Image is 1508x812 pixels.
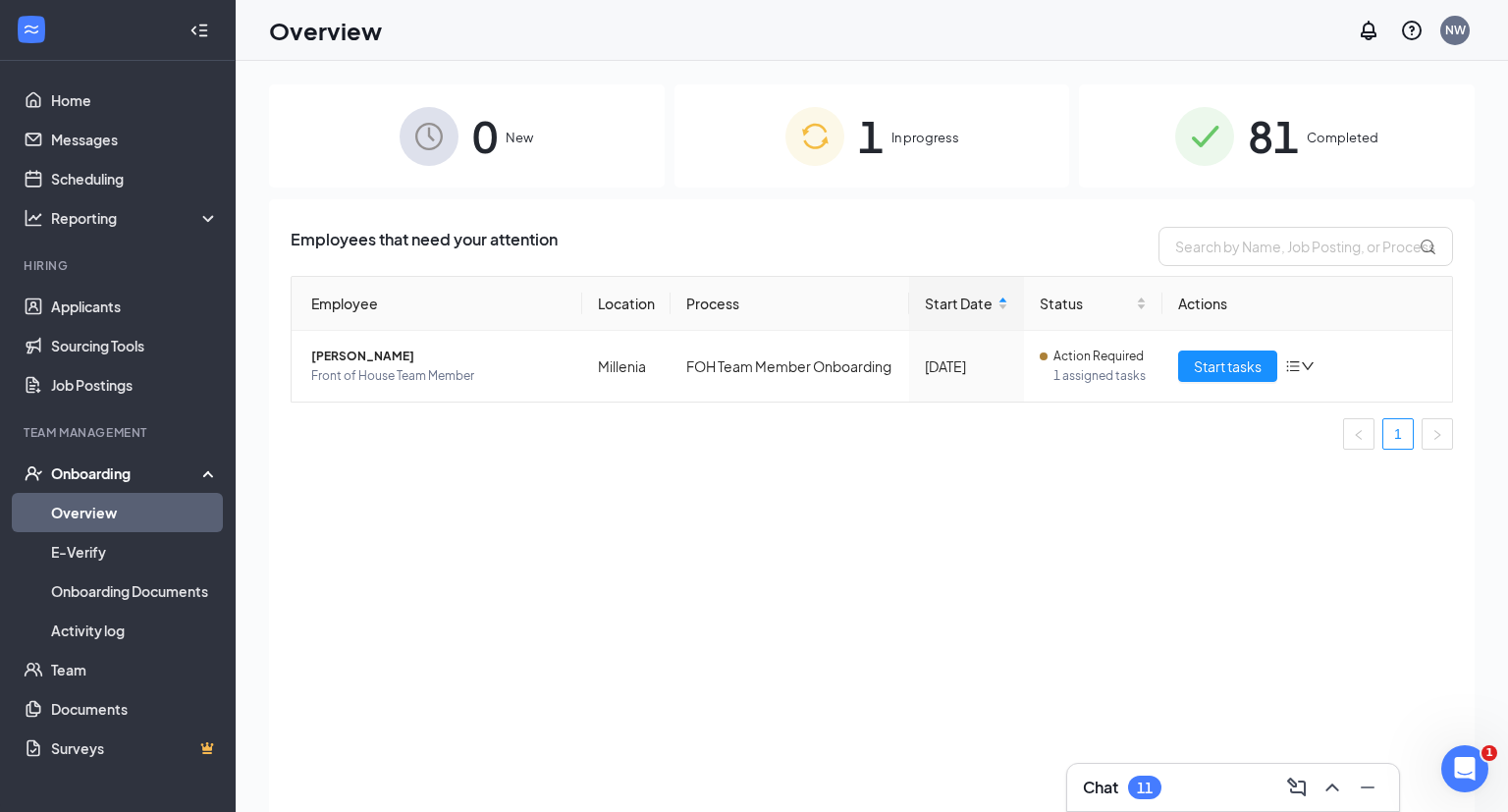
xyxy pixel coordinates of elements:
span: Completed [1307,128,1378,147]
span: left [1353,429,1365,441]
a: Documents [51,689,219,729]
span: Start tasks [1194,355,1262,377]
span: right [1431,429,1443,441]
a: Applicants [51,287,219,326]
td: FOH Team Member Onboarding [671,331,909,402]
button: right [1422,418,1453,450]
th: Actions [1162,277,1453,331]
button: Start tasks [1178,351,1277,382]
a: E-Verify [51,532,219,571]
span: 1 [1481,745,1497,761]
svg: UserCheck [24,463,43,483]
a: SurveysCrown [51,729,219,768]
a: Onboarding Documents [51,571,219,611]
li: Previous Page [1343,418,1374,450]
span: Status [1040,293,1132,314]
span: down [1301,359,1315,373]
span: New [506,128,533,147]
th: Status [1024,277,1162,331]
span: bars [1285,358,1301,374]
span: 1 assigned tasks [1053,366,1147,386]
li: Next Page [1422,418,1453,450]
span: Front of House Team Member [311,366,566,386]
th: Process [671,277,909,331]
td: Millenia [582,331,672,402]
div: Hiring [24,257,215,274]
button: ComposeMessage [1281,772,1313,803]
span: Action Required [1053,347,1144,366]
div: Team Management [24,424,215,441]
a: Scheduling [51,159,219,198]
span: 81 [1248,102,1299,170]
a: Job Postings [51,365,219,405]
svg: WorkstreamLogo [22,20,41,39]
a: Team [51,650,219,689]
a: 1 [1383,419,1413,449]
span: In progress [891,128,959,147]
svg: ComposeMessage [1285,776,1309,799]
svg: Minimize [1356,776,1379,799]
button: Minimize [1352,772,1383,803]
span: 1 [858,102,884,170]
span: [PERSON_NAME] [311,347,566,366]
div: Reporting [51,208,220,228]
a: Activity log [51,611,219,650]
svg: QuestionInfo [1400,19,1424,42]
svg: Notifications [1357,19,1380,42]
span: Start Date [925,293,994,314]
div: [DATE] [925,355,1008,377]
a: Overview [51,493,219,532]
svg: Analysis [24,208,43,228]
iframe: Intercom live chat [1441,745,1488,792]
th: Employee [292,277,582,331]
li: 1 [1382,418,1414,450]
h1: Overview [269,14,382,47]
div: 11 [1137,780,1153,796]
span: Employees that need your attention [291,227,558,266]
a: Messages [51,120,219,159]
span: 0 [472,102,498,170]
button: left [1343,418,1374,450]
button: ChevronUp [1317,772,1348,803]
th: Location [582,277,672,331]
svg: Collapse [189,21,209,40]
div: Onboarding [51,463,202,483]
input: Search by Name, Job Posting, or Process [1158,227,1453,266]
h3: Chat [1083,777,1118,798]
a: Home [51,81,219,120]
a: Sourcing Tools [51,326,219,365]
svg: ChevronUp [1320,776,1344,799]
div: NW [1445,22,1466,38]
